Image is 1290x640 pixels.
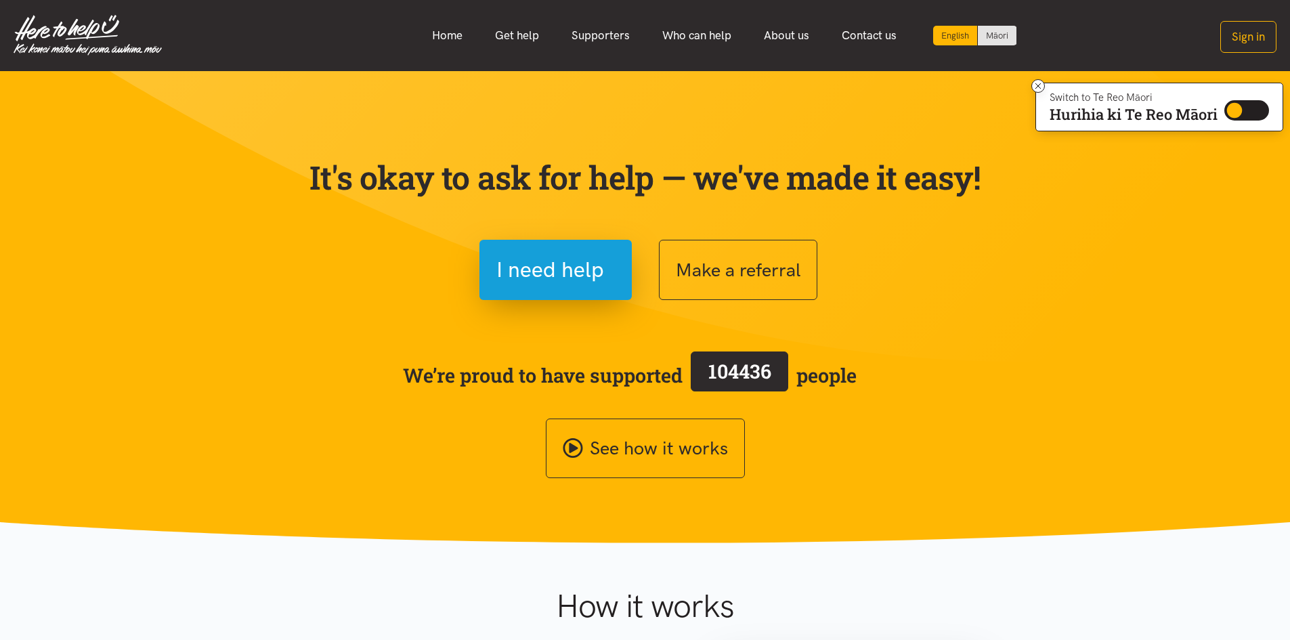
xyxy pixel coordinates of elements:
[403,349,857,402] span: We’re proud to have supported people
[424,586,866,626] h1: How it works
[479,240,632,300] button: I need help
[933,26,1017,45] div: Language toggle
[546,419,745,479] a: See how it works
[416,21,479,50] a: Home
[1050,93,1218,102] p: Switch to Te Reo Māori
[933,26,978,45] div: Current language
[659,240,817,300] button: Make a referral
[496,253,604,287] span: I need help
[825,21,913,50] a: Contact us
[307,158,984,197] p: It's okay to ask for help — we've made it easy!
[708,358,771,384] span: 104436
[479,21,555,50] a: Get help
[683,349,796,402] a: 104436
[555,21,646,50] a: Supporters
[1050,108,1218,121] p: Hurihia ki Te Reo Māori
[646,21,748,50] a: Who can help
[14,15,162,56] img: Home
[748,21,825,50] a: About us
[1220,21,1276,53] button: Sign in
[978,26,1016,45] a: Switch to Te Reo Māori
